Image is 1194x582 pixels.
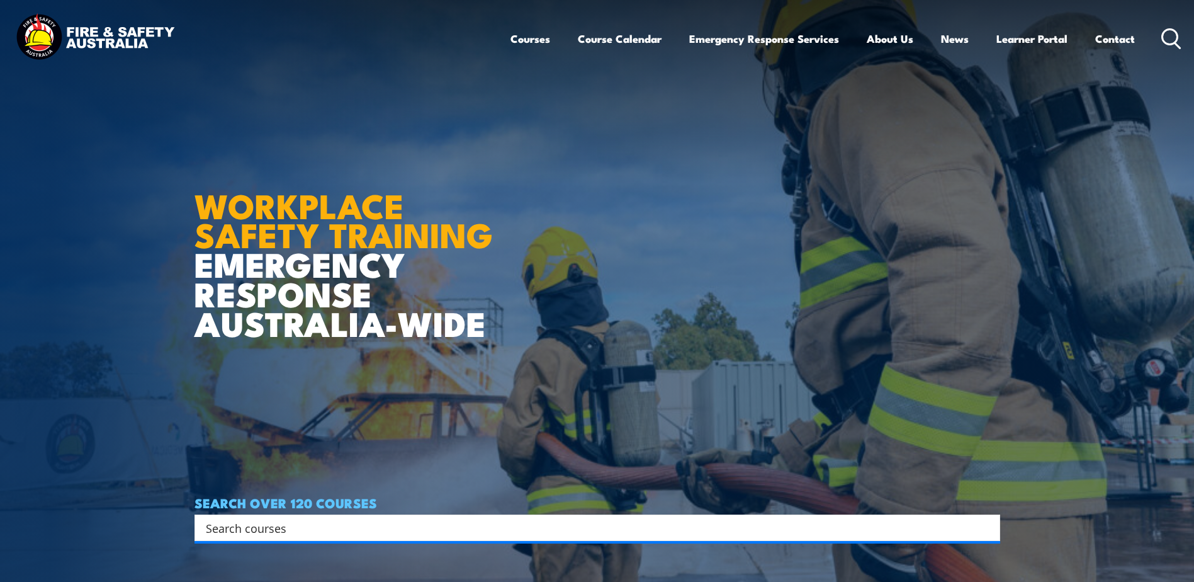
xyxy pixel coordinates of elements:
form: Search form [208,519,975,537]
button: Search magnifier button [978,519,996,537]
a: About Us [867,22,913,55]
a: Courses [510,22,550,55]
h4: SEARCH OVER 120 COURSES [194,496,1000,510]
a: Emergency Response Services [689,22,839,55]
a: Course Calendar [578,22,662,55]
a: News [941,22,969,55]
strong: WORKPLACE SAFETY TRAINING [194,178,493,260]
a: Learner Portal [996,22,1067,55]
h1: EMERGENCY RESPONSE AUSTRALIA-WIDE [194,159,502,338]
input: Search input [206,518,972,537]
a: Contact [1095,22,1135,55]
